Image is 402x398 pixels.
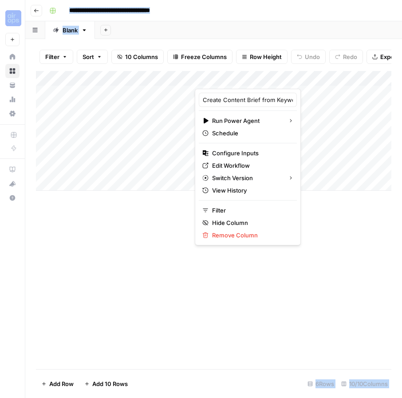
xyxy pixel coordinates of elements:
[212,149,290,158] span: Configure Inputs
[92,379,128,388] span: Add 10 Rows
[36,377,79,391] button: Add Row
[45,52,59,61] span: Filter
[5,191,20,205] button: Help + Support
[212,129,290,138] span: Schedule
[5,78,20,92] a: Your Data
[343,52,357,61] span: Redo
[212,116,281,125] span: Run Power Agent
[125,52,158,61] span: 10 Columns
[212,218,290,227] span: Hide Column
[63,26,78,35] div: Blank
[181,52,227,61] span: Freeze Columns
[39,50,73,64] button: Filter
[212,173,281,182] span: Switch Version
[304,377,338,391] div: 6 Rows
[212,231,290,240] span: Remove Column
[329,50,363,64] button: Redo
[291,50,326,64] button: Undo
[79,377,133,391] button: Add 10 Rows
[5,50,20,64] a: Home
[5,106,20,121] a: Settings
[111,50,164,64] button: 10 Columns
[5,7,20,29] button: Workspace: Cohort 5
[5,10,21,26] img: Cohort 5 Logo
[250,52,282,61] span: Row Height
[212,186,290,195] span: View History
[305,52,320,61] span: Undo
[212,161,290,170] span: Edit Workflow
[5,162,20,177] a: AirOps Academy
[5,92,20,106] a: Usage
[167,50,233,64] button: Freeze Columns
[83,52,94,61] span: Sort
[212,206,290,215] span: Filter
[5,64,20,78] a: Browse
[49,379,74,388] span: Add Row
[6,177,19,190] div: What's new?
[77,50,108,64] button: Sort
[236,50,288,64] button: Row Height
[45,21,95,39] a: Blank
[5,177,20,191] button: What's new?
[338,377,391,391] div: 10/10 Columns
